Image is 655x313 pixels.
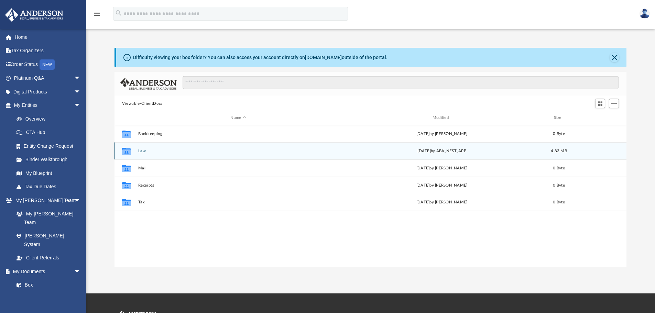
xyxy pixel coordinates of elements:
button: Receipts [138,183,338,188]
button: Switch to Grid View [595,99,605,108]
div: grid [114,125,627,267]
div: [DATE] by [PERSON_NAME] [341,165,542,171]
div: [DATE] by [PERSON_NAME] [341,182,542,188]
span: arrow_drop_down [74,99,88,113]
a: My Entitiesarrow_drop_down [5,99,91,112]
a: CTA Hub [10,126,91,139]
div: Size [545,115,572,121]
a: Order StatusNEW [5,57,91,71]
a: Home [5,30,91,44]
a: Tax Organizers [5,44,91,58]
button: Bookkeeping [138,132,338,136]
span: [DATE] [417,149,431,153]
div: Difficulty viewing your box folder? You can also access your account directly on outside of the p... [133,54,387,61]
a: My [PERSON_NAME] Team [10,207,84,229]
a: Platinum Q&Aarrow_drop_down [5,71,91,85]
div: by ABA_NEST_APP [341,148,542,154]
a: [PERSON_NAME] System [10,229,88,251]
a: menu [93,13,101,18]
a: Digital Productsarrow_drop_down [5,85,91,99]
a: Entity Change Request [10,139,91,153]
a: [DOMAIN_NAME] [305,55,342,60]
div: Name [138,115,338,121]
a: My Blueprint [10,166,88,180]
span: arrow_drop_down [74,71,88,86]
button: Law [138,149,338,153]
a: Client Referrals [10,251,88,265]
span: arrow_drop_down [74,265,88,279]
i: search [115,9,122,17]
div: NEW [40,59,55,70]
a: My [PERSON_NAME] Teamarrow_drop_down [5,193,88,207]
div: id [576,115,624,121]
a: My Documentsarrow_drop_down [5,265,88,278]
div: [DATE] by [PERSON_NAME] [341,131,542,137]
a: Tax Due Dates [10,180,91,194]
img: User Pic [640,9,650,19]
button: Tax [138,200,338,204]
div: [DATE] by [PERSON_NAME] [341,199,542,205]
a: Overview [10,112,91,126]
div: Modified [341,115,542,121]
span: arrow_drop_down [74,193,88,208]
span: arrow_drop_down [74,85,88,99]
span: 0 Byte [553,166,565,170]
input: Search files and folders [183,76,619,89]
a: Box [10,278,84,292]
button: Add [609,99,619,108]
img: Anderson Advisors Platinum Portal [3,8,65,22]
span: 0 Byte [553,132,565,135]
i: menu [93,10,101,18]
button: Viewable-ClientDocs [122,101,163,107]
button: Close [610,53,619,62]
div: id [118,115,135,121]
span: 0 Byte [553,200,565,204]
span: 4.83 MB [551,149,567,153]
a: Binder Walkthrough [10,153,91,167]
span: 0 Byte [553,183,565,187]
button: Mail [138,166,338,170]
